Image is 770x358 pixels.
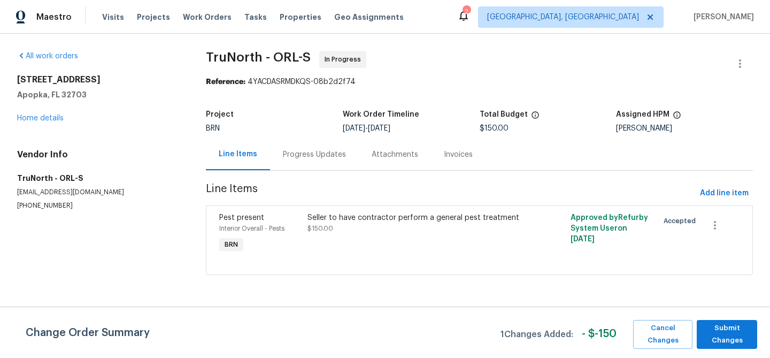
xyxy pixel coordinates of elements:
[480,125,509,132] span: $150.00
[206,77,753,87] div: 4YACDASRMDKQS-08b2d2f74
[531,111,540,125] span: The total cost of line items that have been proposed by Opendoor. This sum includes line items th...
[372,149,418,160] div: Attachments
[17,74,180,85] h2: [STREET_ADDRESS]
[487,12,639,22] span: [GEOGRAPHIC_DATA], [GEOGRAPHIC_DATA]
[183,12,232,22] span: Work Orders
[36,12,72,22] span: Maestro
[17,89,180,100] h5: Apopka, FL 32703
[206,51,311,64] span: TruNorth - ORL-S
[700,187,749,200] span: Add line item
[219,214,264,222] span: Pest present
[102,12,124,22] span: Visits
[571,235,595,243] span: [DATE]
[343,125,365,132] span: [DATE]
[343,125,390,132] span: -
[696,184,753,203] button: Add line item
[463,6,470,17] div: 2
[444,149,473,160] div: Invoices
[280,12,321,22] span: Properties
[17,188,180,197] p: [EMAIL_ADDRESS][DOMAIN_NAME]
[244,13,267,21] span: Tasks
[616,125,753,132] div: [PERSON_NAME]
[368,125,390,132] span: [DATE]
[283,149,346,160] div: Progress Updates
[334,12,404,22] span: Geo Assignments
[206,125,220,132] span: BRN
[17,201,180,210] p: [PHONE_NUMBER]
[206,78,245,86] b: Reference:
[673,111,681,125] span: The hpm assigned to this work order.
[616,111,669,118] h5: Assigned HPM
[689,12,754,22] span: [PERSON_NAME]
[220,239,242,250] span: BRN
[219,149,257,159] div: Line Items
[206,111,234,118] h5: Project
[17,173,180,184] h5: TruNorth - ORL-S
[17,149,180,160] h4: Vendor Info
[219,225,284,232] span: Interior Overall - Pests
[571,214,648,243] span: Approved by Refurby System User on
[325,54,365,65] span: In Progress
[17,52,78,60] a: All work orders
[307,212,520,223] div: Seller to have contractor perform a general pest treatment
[480,111,528,118] h5: Total Budget
[206,184,696,203] span: Line Items
[664,216,700,226] span: Accepted
[307,225,333,232] span: $150.00
[343,111,419,118] h5: Work Order Timeline
[137,12,170,22] span: Projects
[17,115,64,122] a: Home details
